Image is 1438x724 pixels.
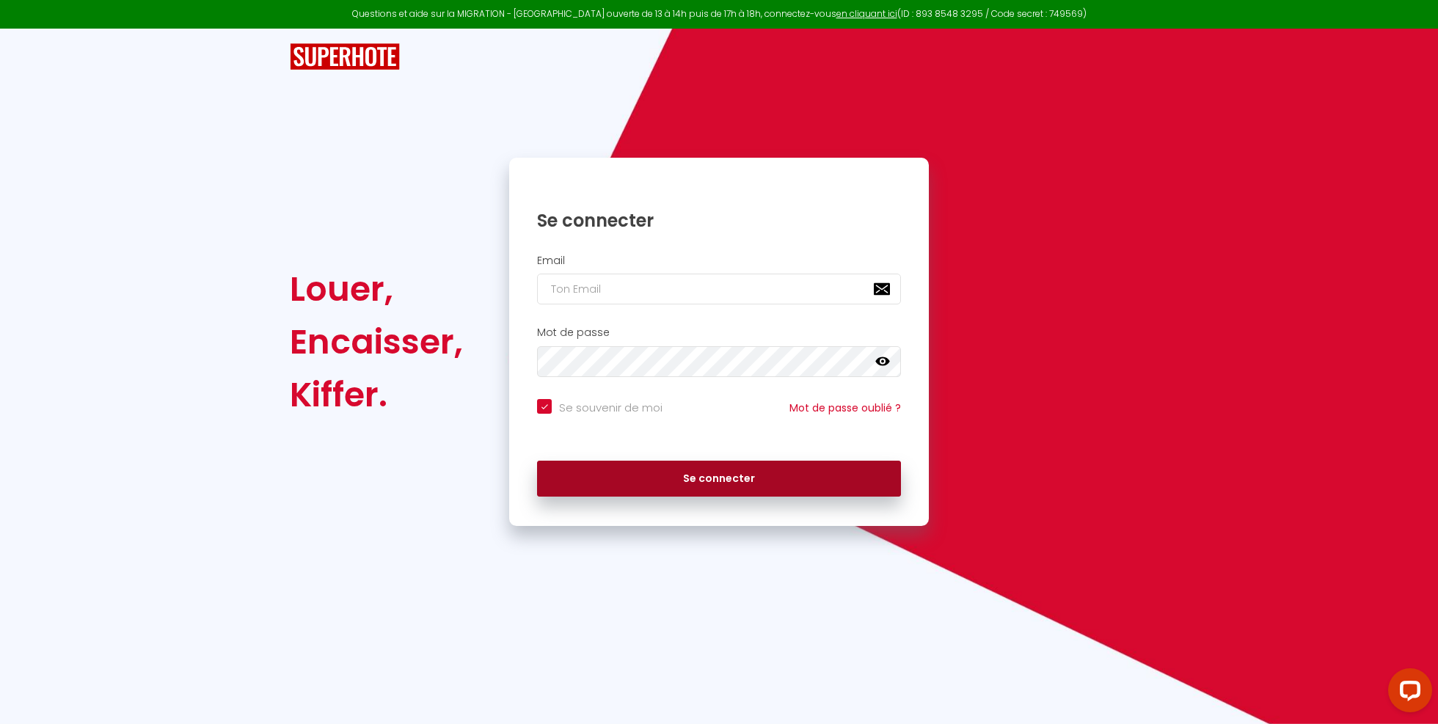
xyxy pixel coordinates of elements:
div: Louer, [290,263,463,315]
input: Ton Email [537,274,901,304]
a: en cliquant ici [836,7,897,20]
div: Kiffer. [290,368,463,421]
iframe: LiveChat chat widget [1376,662,1438,724]
div: Encaisser, [290,315,463,368]
h2: Mot de passe [537,326,901,339]
a: Mot de passe oublié ? [789,401,901,415]
button: Se connecter [537,461,901,497]
img: SuperHote logo [290,43,400,70]
h1: Se connecter [537,209,901,232]
h2: Email [537,255,901,267]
